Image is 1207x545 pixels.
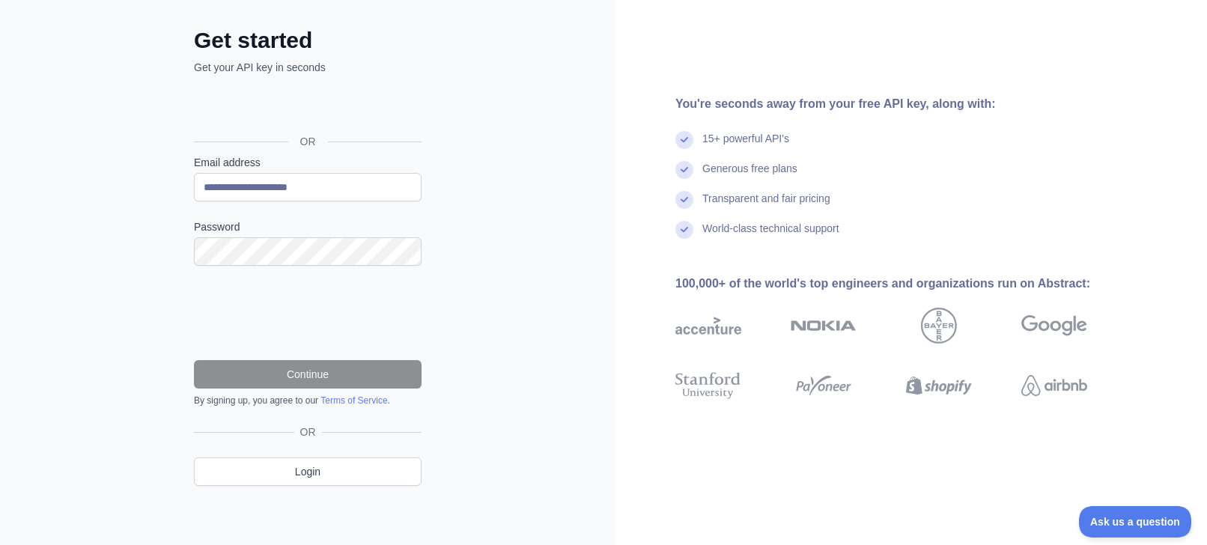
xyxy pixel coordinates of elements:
div: Transparent and fair pricing [702,191,830,221]
label: Password [194,219,422,234]
div: 15+ powerful API's [702,131,789,161]
img: stanford university [675,369,741,402]
img: check mark [675,161,693,179]
img: check mark [675,221,693,239]
p: Get your API key in seconds [194,60,422,75]
img: accenture [675,308,741,344]
iframe: Toggle Customer Support [1079,506,1192,538]
h2: Get started [194,27,422,54]
div: Generous free plans [702,161,797,191]
img: airbnb [1021,369,1087,402]
img: bayer [921,308,957,344]
a: Terms of Service [320,395,387,406]
span: OR [288,134,328,149]
div: By signing up, you agree to our . [194,395,422,407]
img: shopify [906,369,972,402]
img: check mark [675,191,693,209]
iframe: reCAPTCHA [194,284,422,342]
div: 100,000+ of the world's top engineers and organizations run on Abstract: [675,275,1135,293]
div: World-class technical support [702,221,839,251]
img: payoneer [791,369,857,402]
img: google [1021,308,1087,344]
label: Email address [194,155,422,170]
iframe: Sign in with Google Button [186,91,426,124]
span: OR [294,424,322,439]
button: Continue [194,360,422,389]
img: nokia [791,308,857,344]
div: You're seconds away from your free API key, along with: [675,95,1135,113]
img: check mark [675,131,693,149]
a: Login [194,457,422,486]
